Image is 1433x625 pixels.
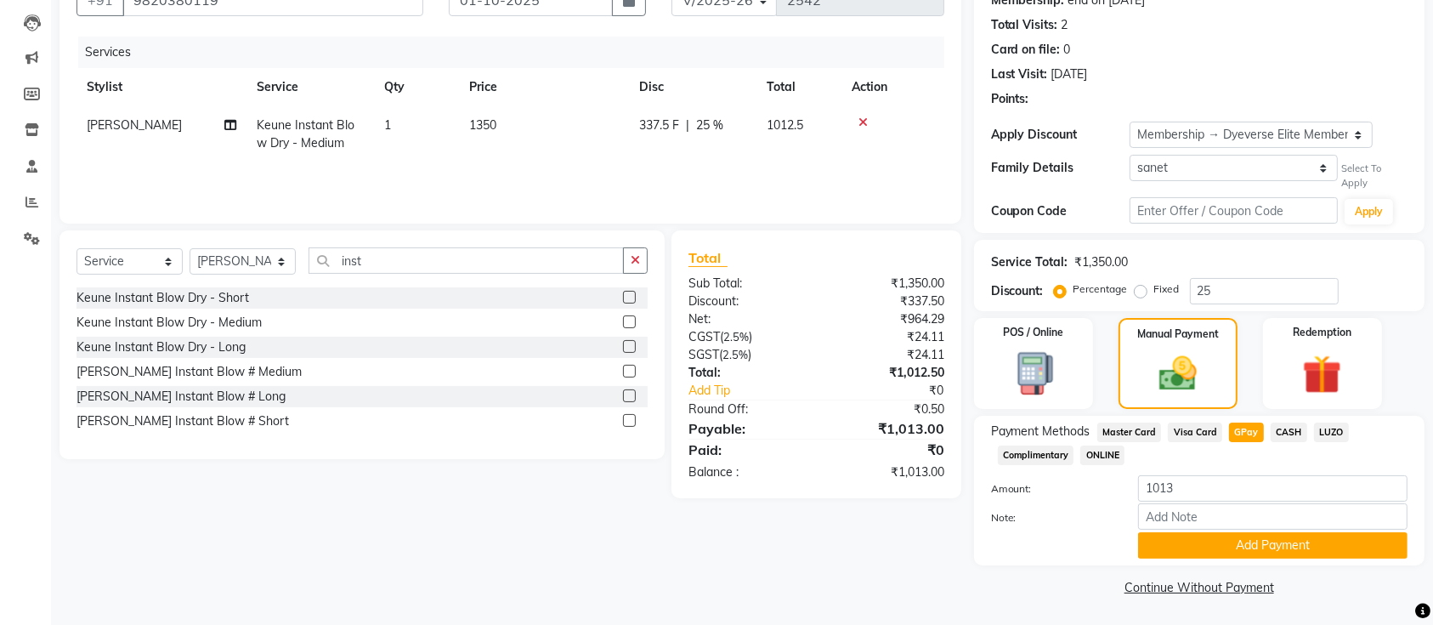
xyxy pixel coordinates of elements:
[991,159,1130,177] div: Family Details
[76,363,302,381] div: [PERSON_NAME] Instant Blow # Medium
[1138,475,1408,502] input: Amount
[629,68,756,106] th: Disc
[1345,199,1393,224] button: Apply
[816,463,956,481] div: ₹1,013.00
[676,440,816,460] div: Paid:
[676,364,816,382] div: Total:
[816,275,956,293] div: ₹1,350.00
[816,328,956,346] div: ₹24.11
[1229,423,1264,442] span: GPay
[991,282,1044,300] div: Discount:
[991,202,1130,220] div: Coupon Code
[991,423,1090,440] span: Payment Methods
[1051,65,1088,83] div: [DATE]
[384,117,391,133] span: 1
[1271,423,1307,442] span: CASH
[76,388,286,406] div: [PERSON_NAME] Instant Blow # Long
[1137,327,1219,342] label: Manual Payment
[1003,325,1063,340] label: POS / Online
[1080,446,1124,465] span: ONLINE
[688,347,719,362] span: SGST
[676,275,816,293] div: Sub Total:
[1097,423,1162,442] span: Master Card
[977,579,1421,597] a: Continue Without Payment
[676,310,816,328] div: Net:
[309,247,624,274] input: Search or Scan
[676,328,816,346] div: ( )
[1314,423,1349,442] span: LUZO
[676,401,816,418] div: Round Off:
[991,253,1068,271] div: Service Total:
[1147,352,1209,395] img: _cash.svg
[816,418,956,439] div: ₹1,013.00
[76,412,289,430] div: [PERSON_NAME] Instant Blow # Short
[374,68,459,106] th: Qty
[991,41,1061,59] div: Card on file:
[1130,197,1338,224] input: Enter Offer / Coupon Code
[639,116,679,134] span: 337.5 F
[1073,281,1128,297] label: Percentage
[1293,325,1351,340] label: Redemption
[76,68,246,106] th: Stylist
[1075,253,1129,271] div: ₹1,350.00
[840,382,957,400] div: ₹0
[246,68,374,106] th: Service
[688,329,720,344] span: CGST
[767,117,803,133] span: 1012.5
[816,440,956,460] div: ₹0
[841,68,944,106] th: Action
[816,310,956,328] div: ₹964.29
[76,314,262,332] div: Keune Instant Blow Dry - Medium
[756,68,841,106] th: Total
[1064,41,1071,59] div: 0
[676,463,816,481] div: Balance :
[686,116,689,134] span: |
[816,364,956,382] div: ₹1,012.50
[991,16,1058,34] div: Total Visits:
[676,293,816,310] div: Discount:
[1290,350,1354,399] img: _gift.svg
[676,418,816,439] div: Payable:
[696,116,723,134] span: 25 %
[978,481,1125,497] label: Amount:
[676,346,816,364] div: ( )
[76,289,249,307] div: Keune Instant Blow Dry - Short
[469,117,496,133] span: 1350
[1154,281,1180,297] label: Fixed
[816,401,956,418] div: ₹0.50
[1168,423,1222,442] span: Visa Card
[991,126,1130,144] div: Apply Discount
[76,338,246,356] div: Keune Instant Blow Dry - Long
[688,249,728,267] span: Total
[991,65,1048,83] div: Last Visit:
[257,117,354,151] span: Keune Instant Blow Dry - Medium
[978,510,1125,526] label: Note:
[991,90,1029,108] div: Points:
[998,446,1074,465] span: Complimentary
[1001,350,1065,397] img: _pos-terminal.svg
[816,293,956,310] div: ₹337.50
[722,348,748,361] span: 2.5%
[1138,532,1408,559] button: Add Payment
[676,382,840,400] a: Add Tip
[816,346,956,364] div: ₹24.11
[459,68,629,106] th: Price
[87,117,182,133] span: [PERSON_NAME]
[723,330,749,344] span: 2.5%
[1341,162,1408,190] div: Select To Apply
[78,37,957,68] div: Services
[1138,503,1408,530] input: Add Note
[1062,16,1068,34] div: 2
